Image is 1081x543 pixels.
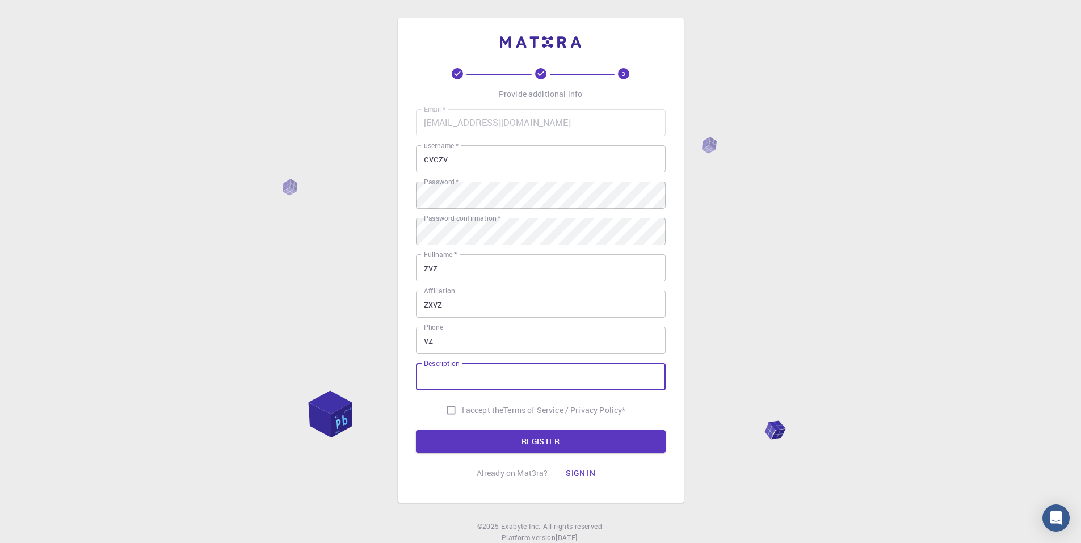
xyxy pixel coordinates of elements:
[462,405,504,416] span: I accept the
[477,468,548,479] p: Already on Mat3ra?
[499,89,582,100] p: Provide additional info
[557,462,604,485] button: Sign in
[424,250,457,259] label: Fullname
[424,359,460,368] label: Description
[503,405,625,416] p: Terms of Service / Privacy Policy *
[1042,504,1070,532] div: Open Intercom Messenger
[556,533,579,542] span: [DATE] .
[503,405,625,416] a: Terms of Service / Privacy Policy*
[424,177,459,187] label: Password
[622,70,625,78] text: 3
[424,213,500,223] label: Password confirmation
[416,430,666,453] button: REGISTER
[424,322,443,332] label: Phone
[424,141,459,150] label: username
[424,286,455,296] label: Affiliation
[477,521,501,532] span: © 2025
[501,521,541,532] a: Exabyte Inc.
[424,104,445,114] label: Email
[501,521,541,531] span: Exabyte Inc.
[543,521,604,532] span: All rights reserved.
